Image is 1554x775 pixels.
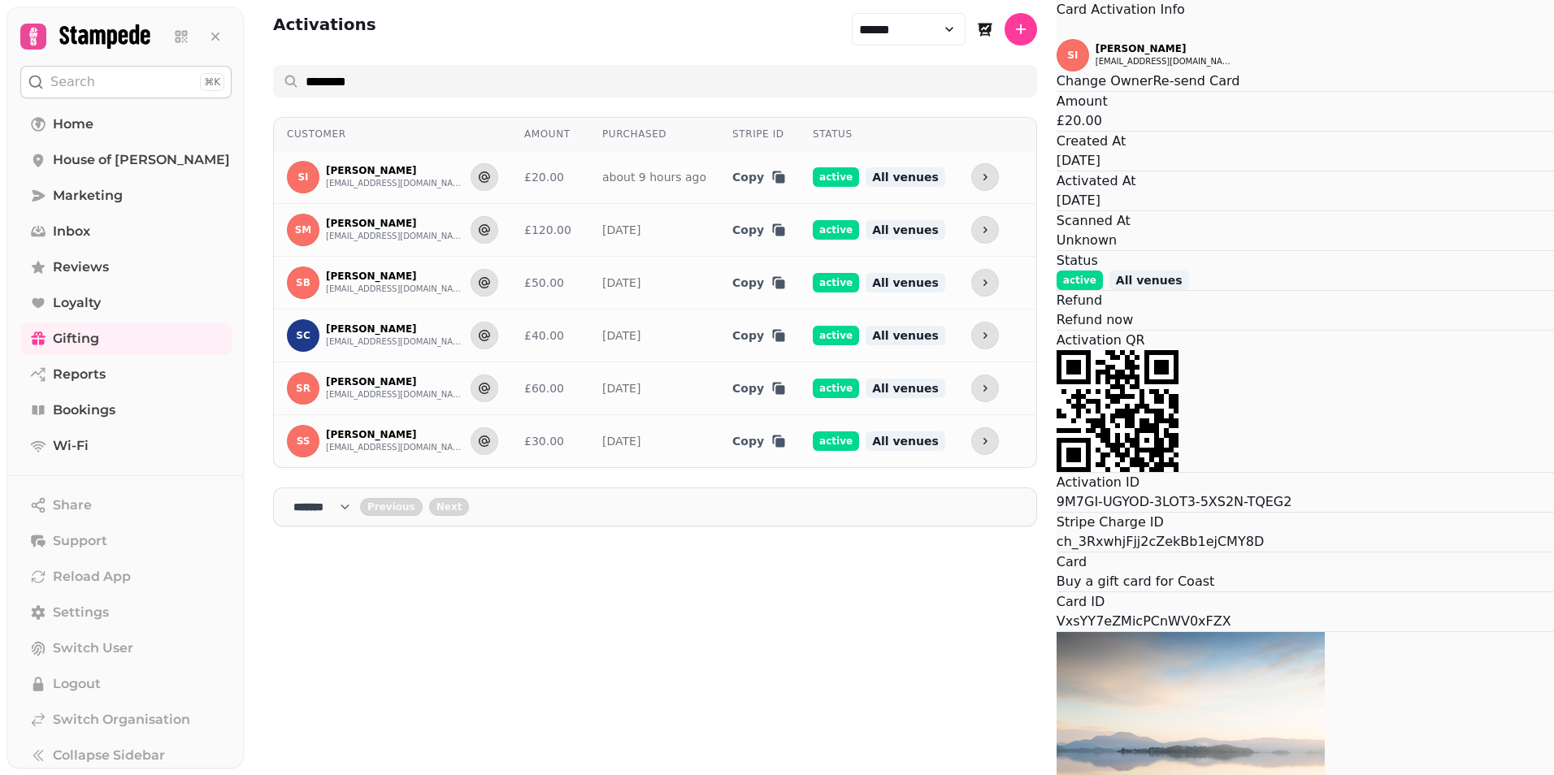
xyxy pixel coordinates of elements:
span: Logout [53,674,101,694]
span: All venues [866,220,945,240]
span: SM [295,224,312,236]
button: more [971,269,999,297]
span: SR [296,383,310,394]
h2: Activations [273,13,376,45]
span: All venues [1109,271,1189,290]
a: [DATE] [602,329,640,342]
p: [PERSON_NAME] [326,164,464,177]
span: Support [53,531,107,551]
p: ch_3RxwhjFjj2cZekBb1ejCMY8D [1057,532,1554,552]
span: SC [296,330,310,341]
button: Re-send Card [1152,71,1239,91]
p: [PERSON_NAME] [326,217,464,230]
span: SI [297,171,308,183]
span: Reviews [53,258,109,277]
p: Activation ID [1057,473,1554,492]
button: [EMAIL_ADDRESS][DOMAIN_NAME] [326,441,464,454]
button: [EMAIL_ADDRESS][DOMAIN_NAME] [326,283,464,296]
p: VxsYY7eZMicPCnWV0xFZX [1057,612,1554,631]
button: Send to [471,375,498,402]
span: All venues [866,326,945,345]
button: Send to [471,427,498,455]
p: Stripe Charge ID [1057,513,1554,532]
div: Stripe ID [732,128,787,141]
span: active [813,167,859,187]
p: [PERSON_NAME] [326,270,464,283]
span: SB [296,277,310,288]
p: [PERSON_NAME] [326,323,464,336]
span: SS [297,435,310,447]
p: Refund [1057,291,1554,310]
span: Reports [53,365,106,384]
span: All venues [866,273,945,292]
button: back [360,498,423,516]
button: more [971,322,999,349]
button: Copy [732,222,787,238]
span: Switch User [53,639,133,658]
button: more [971,163,999,191]
div: £40.00 [524,327,576,344]
p: Unknown [1057,231,1554,250]
p: Card ID [1057,592,1554,612]
span: All venues [866,431,945,451]
button: [EMAIL_ADDRESS][DOMAIN_NAME] [326,177,464,190]
p: [PERSON_NAME] [326,375,464,388]
p: Buy a gift card for Coast [1057,572,1554,591]
p: Created At [1057,132,1554,151]
a: about 9 hours ago [602,171,706,184]
span: SI [1067,50,1078,61]
p: [PERSON_NAME] [1096,42,1554,55]
span: Home [53,115,93,134]
a: [DATE] [602,382,640,395]
button: more [971,427,999,455]
span: Switch Organisation [53,710,190,730]
button: more [971,216,999,244]
span: Settings [53,603,109,622]
div: £60.00 [524,380,576,396]
a: [DATE] [602,223,640,236]
p: Activation QR [1057,331,1554,350]
span: Bookings [53,400,115,420]
button: Copy [732,433,787,449]
div: Customer [287,128,498,141]
button: Change Owner [1057,71,1153,91]
span: active [813,379,859,398]
button: Refund now [1057,310,1133,330]
p: Status [1057,251,1554,271]
span: Marketing [53,186,123,206]
a: [DATE] [602,435,640,448]
p: Activated At [1057,171,1554,191]
button: Copy [732,380,787,396]
span: House of [PERSON_NAME] [53,150,230,170]
button: [EMAIL_ADDRESS][DOMAIN_NAME] [326,336,464,349]
p: £20.00 [1057,111,1554,131]
span: active [1057,271,1103,290]
span: active [813,326,859,345]
button: Send to [471,322,498,349]
div: £50.00 [524,275,576,291]
p: [DATE] [1057,191,1554,210]
span: active [813,220,859,240]
button: Copy [732,169,787,185]
button: Send to [471,216,498,244]
div: £120.00 [524,222,576,238]
p: [PERSON_NAME] [326,428,464,441]
span: active [813,431,859,451]
span: Share [53,496,92,515]
button: [EMAIL_ADDRESS][DOMAIN_NAME] [326,388,464,401]
div: Purchased [602,128,706,141]
button: Send to [471,269,498,297]
div: £30.00 [524,433,576,449]
span: All venues [866,379,945,398]
button: Send to [471,163,498,191]
span: Loyalty [53,293,101,313]
div: Amount [524,128,576,141]
span: Next [436,502,462,512]
p: Amount [1057,92,1554,111]
span: Previous [367,502,415,512]
button: [EMAIL_ADDRESS][DOMAIN_NAME] [326,230,464,243]
span: Wi-Fi [53,436,89,456]
p: Scanned At [1057,211,1554,231]
div: £20.00 [524,169,576,185]
p: [DATE] [1057,151,1554,171]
